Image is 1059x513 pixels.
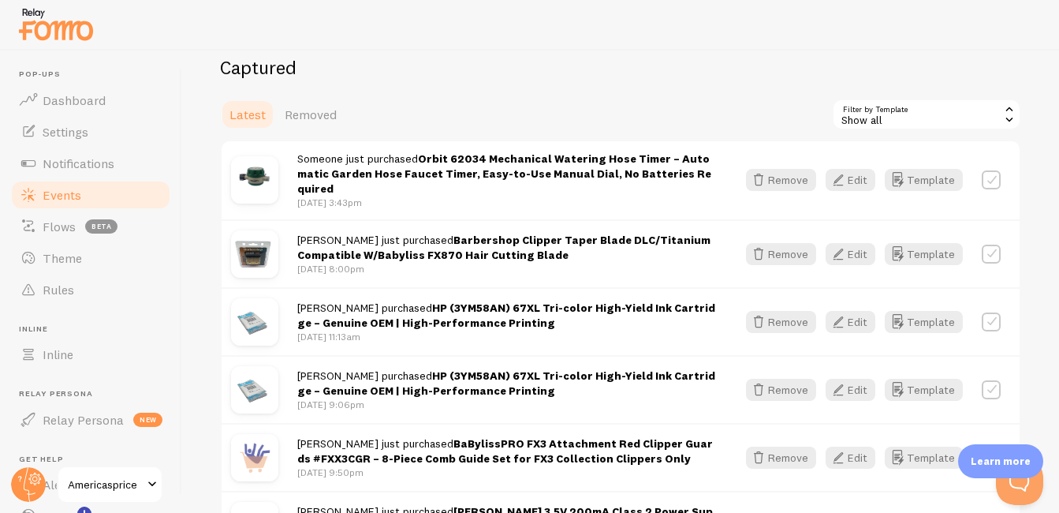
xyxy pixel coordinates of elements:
span: Someone just purchased [297,152,711,197]
a: Edit [826,447,885,469]
strong: Orbit 62034 Mechanical Watering Hose Timer – Automatic Garden Hose Faucet Timer, Easy-to-Use Manu... [297,152,711,197]
button: Template [885,311,963,333]
a: Inline [9,339,172,370]
p: [DATE] 9:50pm [297,466,718,479]
img: purchase.jpg [231,434,278,481]
img: fomo-relay-logo-orange.svg [17,4,95,44]
strong: HP (3YM58AN) 67XL Tri-color High-Yield Ink Cartridge – Genuine OEM | High-Performance Printing [297,369,715,398]
img: s202196731164749300_p2036_i1_w1927.jpeg [231,156,278,204]
a: Rules [9,274,172,305]
a: Latest [220,99,275,130]
span: Notifications [43,155,114,171]
img: s202196731164749300_p1991_i1_w1505.jpeg [231,298,278,346]
button: Template [885,447,963,469]
button: Remove [746,311,816,333]
span: Rules [43,282,74,298]
span: Inline [43,346,73,362]
a: Edit [826,243,885,265]
img: s202196731164749300_p1991_i1_w1505.jpeg [231,366,278,414]
button: Remove [746,169,816,191]
div: Learn more [958,444,1043,478]
div: Show all [832,99,1021,130]
button: Remove [746,447,816,469]
span: Relay Persona [19,389,172,399]
span: [PERSON_NAME] just purchased [297,233,710,262]
button: Remove [746,379,816,401]
iframe: Help Scout Beacon - Open [996,458,1043,505]
strong: Barbershop Clipper Taper Blade DLC/Titanium Compatible W/Babyliss FX870 Hair Cutting Blade [297,233,710,262]
a: Theme [9,242,172,274]
button: Edit [826,311,875,333]
span: Flows [43,219,76,234]
button: Template [885,169,963,191]
a: Removed [275,99,346,130]
span: Get Help [19,455,172,465]
button: Template [885,243,963,265]
span: Events [43,187,81,203]
button: Edit [826,379,875,401]
span: Removed [285,107,337,122]
span: Pop-ups [19,69,172,80]
img: s202196731164749300_p1749_i1_w1505.jpeg [231,230,278,278]
span: [PERSON_NAME] just purchased [297,436,713,466]
p: [DATE] 3:43pm [297,196,718,209]
span: beta [85,219,117,234]
p: [DATE] 11:13am [297,330,718,343]
span: Americasprice [68,475,143,494]
button: Remove [746,243,816,265]
a: Notifications [9,148,172,179]
a: Settings [9,116,172,148]
a: Dashboard [9,84,172,116]
strong: HP (3YM58AN) 67XL Tri-color High-Yield Ink Cartridge – Genuine OEM | High-Performance Printing [297,301,715,330]
p: [DATE] 8:00pm [297,262,718,275]
span: [PERSON_NAME] purchased [297,301,715,330]
a: Edit [826,311,885,333]
span: new [133,413,162,427]
a: Edit [826,379,885,401]
span: Theme [43,250,82,266]
span: Latest [229,107,266,122]
a: Flows beta [9,211,172,242]
p: [DATE] 9:06pm [297,398,718,411]
button: Edit [826,243,875,265]
button: Template [885,379,963,401]
span: Dashboard [43,92,106,108]
span: Settings [43,124,88,140]
a: Edit [826,169,885,191]
button: Edit [826,447,875,469]
a: Events [9,179,172,211]
span: Inline [19,324,172,335]
span: Relay Persona [43,412,124,428]
span: [PERSON_NAME] purchased [297,369,715,398]
h2: Captured [220,55,1021,80]
button: Edit [826,169,875,191]
a: Americasprice [57,466,163,504]
strong: BaBylissPRO FX3 Attachment Red Clipper Guards #FXX3CGR – 8-Piece Comb Guide Set for FX3 Collectio... [297,436,713,466]
a: Relay Persona new [9,404,172,436]
p: Learn more [971,454,1031,469]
